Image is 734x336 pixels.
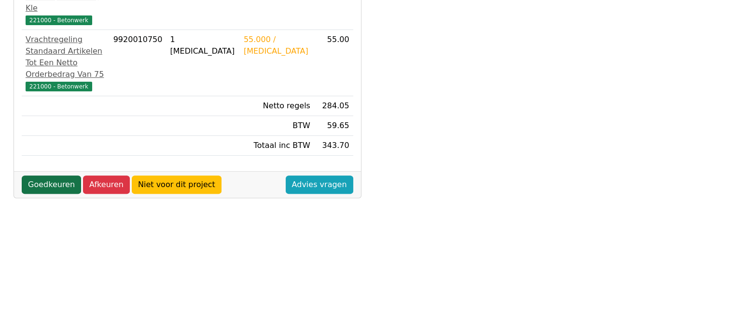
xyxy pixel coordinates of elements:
td: Totaal inc BTW [240,136,314,156]
a: Vrachtregeling Standaard Artikelen Tot Een Netto Orderbedrag Van 75221000 - Betonwerk [26,34,106,92]
td: 284.05 [314,96,353,116]
td: 55.00 [314,30,353,96]
td: Netto regels [240,96,314,116]
td: 59.65 [314,116,353,136]
a: Niet voor dit project [132,175,222,194]
span: 221000 - Betonwerk [26,82,92,91]
div: 1 [MEDICAL_DATA] [170,34,235,57]
a: Goedkeuren [22,175,81,194]
div: 55.000 / [MEDICAL_DATA] [244,34,310,57]
a: Advies vragen [286,175,353,194]
td: 343.70 [314,136,353,156]
div: Vrachtregeling Standaard Artikelen Tot Een Netto Orderbedrag Van 75 [26,34,106,80]
td: 9920010750 [110,30,166,96]
td: BTW [240,116,314,136]
a: Afkeuren [83,175,130,194]
span: 221000 - Betonwerk [26,15,92,25]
